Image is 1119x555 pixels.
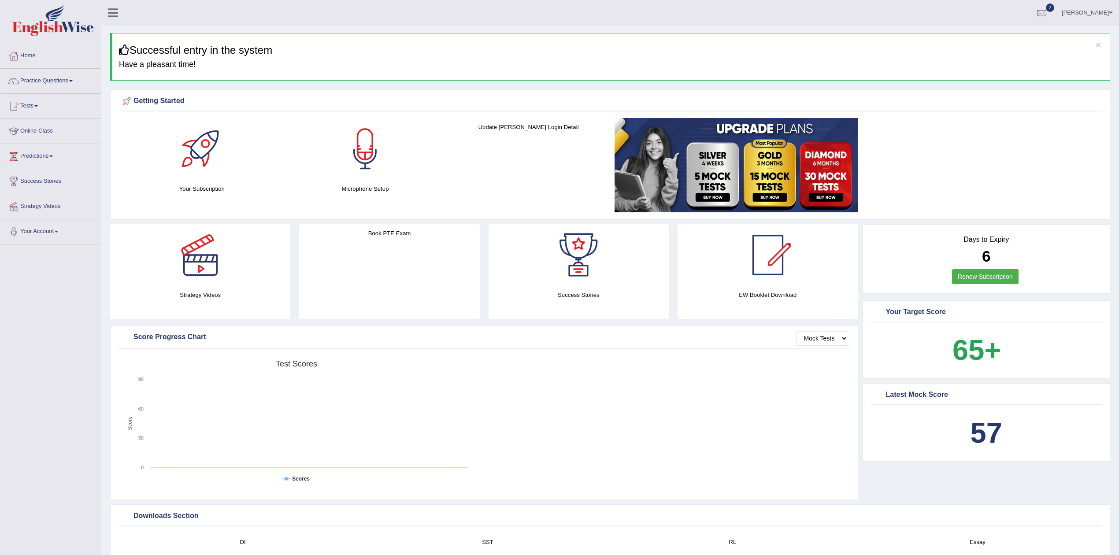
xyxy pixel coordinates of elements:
h3: Successful entry in the system [119,44,1103,56]
text: 60 [138,406,144,411]
tspan: Score [127,416,133,430]
h4: DI [125,537,361,547]
div: Latest Mock Score [873,388,1100,402]
tspan: Scores [292,476,310,482]
span: 2 [1046,4,1055,12]
text: 90 [138,377,144,382]
img: small5.jpg [615,118,858,212]
h4: Days to Expiry [873,236,1100,244]
h4: Strategy Videos [110,290,290,300]
button: × [1096,40,1101,49]
a: Strategy Videos [0,194,101,216]
a: Tests [0,94,101,116]
a: Success Stories [0,169,101,191]
a: Home [0,44,101,66]
a: Predictions [0,144,101,166]
a: Your Account [0,219,101,241]
b: 6 [982,248,990,265]
a: Renew Subscription [952,269,1019,284]
h4: Essay [860,537,1096,547]
div: Your Target Score [873,306,1100,319]
text: 30 [138,435,144,440]
b: 57 [971,417,1002,449]
tspan: Test scores [276,359,317,368]
h4: Book PTE Exam [299,229,479,238]
div: Getting Started [120,95,1100,108]
h4: Your Subscription [125,184,279,193]
h4: Success Stories [489,290,669,300]
h4: SST [370,537,606,547]
div: Score Progress Chart [120,331,848,344]
a: Practice Questions [0,69,101,91]
h4: Update [PERSON_NAME] Login Detail [451,122,606,132]
h4: EW Booklet Download [678,290,858,300]
b: 65+ [952,334,1001,366]
h4: RL [615,537,851,547]
a: Online Class [0,119,101,141]
h4: Microphone Setup [288,184,443,193]
div: Downloads Section [120,510,1100,523]
text: 0 [141,465,144,470]
h4: Have a pleasant time! [119,60,1103,69]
